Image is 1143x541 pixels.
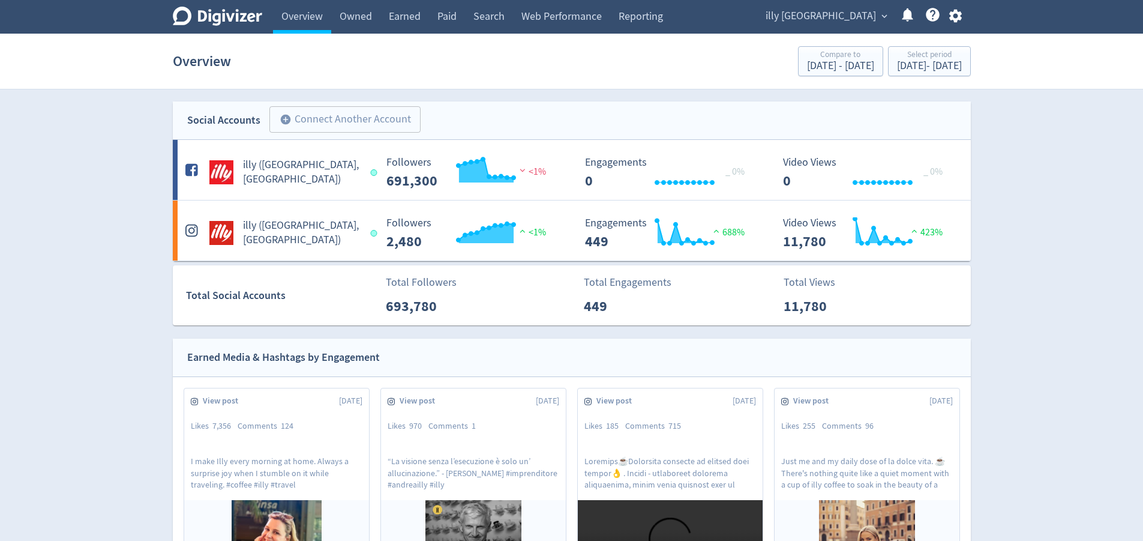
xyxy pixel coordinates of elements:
img: negative-performance.svg [517,166,529,175]
p: 11,780 [784,295,853,317]
span: <1% [517,226,546,238]
span: 423% [908,226,943,238]
div: Select period [897,50,962,61]
svg: Engagements 0 [579,157,759,189]
svg: Engagements 449 [579,217,759,249]
p: Total Views [784,274,853,291]
div: Comments [238,420,300,432]
span: _ 0% [725,166,745,178]
span: 7,356 [212,420,231,431]
span: View post [400,395,442,407]
div: Comments [625,420,688,432]
div: [DATE] - [DATE] [807,61,874,71]
a: illy (AU, NZ) undefinedilly ([GEOGRAPHIC_DATA], [GEOGRAPHIC_DATA]) Followers 691,300 Followers 69... [173,140,971,200]
span: [DATE] [339,395,362,407]
div: Comments [428,420,482,432]
img: positive-performance.svg [710,226,722,235]
img: positive-performance.svg [908,226,920,235]
div: Likes [388,420,428,432]
h1: Overview [173,42,231,80]
div: Likes [781,420,822,432]
span: 185 [606,420,619,431]
svg: Video Views 11,780 [777,217,957,249]
span: Data last synced: 11 Sep 2025, 8:02am (AEST) [371,169,381,176]
svg: Followers 691,300 [380,157,560,189]
div: Likes [584,420,625,432]
div: Comments [822,420,880,432]
div: Likes [191,420,238,432]
button: illy [GEOGRAPHIC_DATA] [761,7,890,26]
span: View post [793,395,835,407]
span: 1 [472,420,476,431]
span: 688% [710,226,745,238]
svg: Followers 2,480 [380,217,560,249]
div: Earned Media & Hashtags by Engagement [187,349,380,366]
img: illy (AU, NZ) undefined [209,221,233,245]
span: expand_more [879,11,890,22]
p: Just me and my daily dose of la dolce vita. ☕️ There's nothing quite like a quiet moment with a c... [781,456,953,489]
img: illy (AU, NZ) undefined [209,160,233,184]
h5: illy ([GEOGRAPHIC_DATA], [GEOGRAPHIC_DATA]) [243,158,360,187]
span: 124 [281,420,293,431]
span: [DATE] [733,395,756,407]
div: Compare to [807,50,874,61]
h5: illy ([GEOGRAPHIC_DATA], [GEOGRAPHIC_DATA]) [243,219,360,247]
span: _ 0% [923,166,943,178]
p: Loremips☕️Dolorsita consecte ad elitsed doei tempor👌 . Incidi - utlaboreet dolorema aliquaenima, ... [584,456,756,489]
span: 715 [668,420,681,431]
p: 693,780 [386,295,455,317]
div: [DATE] - [DATE] [897,61,962,71]
button: Select period[DATE]- [DATE] [888,46,971,76]
p: I make Illy every morning at home. Always a surprise joy when I stumble on it while traveling. #c... [191,456,362,489]
span: [DATE] [536,395,559,407]
button: Connect Another Account [269,106,421,133]
span: <1% [517,166,546,178]
span: illy [GEOGRAPHIC_DATA] [766,7,876,26]
span: [DATE] [929,395,953,407]
span: add_circle [280,113,292,125]
img: positive-performance.svg [517,226,529,235]
span: Data last synced: 10 Sep 2025, 2:01pm (AEST) [371,230,381,237]
span: View post [596,395,638,407]
a: Connect Another Account [260,108,421,133]
span: View post [203,395,245,407]
p: 449 [584,295,653,317]
svg: Video Views 0 [777,157,957,189]
p: “La visione senza l’esecuzione è solo un’ allucinazione.” - [PERSON_NAME] #imprenditore #andreail... [388,456,559,489]
p: Total Engagements [584,274,671,291]
div: Total Social Accounts [186,287,377,304]
span: 255 [803,420,815,431]
div: Social Accounts [187,112,260,129]
span: 970 [409,420,422,431]
a: illy (AU, NZ) undefinedilly ([GEOGRAPHIC_DATA], [GEOGRAPHIC_DATA]) Followers 2,480 Followers 2,48... [173,201,971,261]
button: Compare to[DATE] - [DATE] [798,46,883,76]
span: 96 [865,420,874,431]
p: Total Followers [386,274,457,291]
